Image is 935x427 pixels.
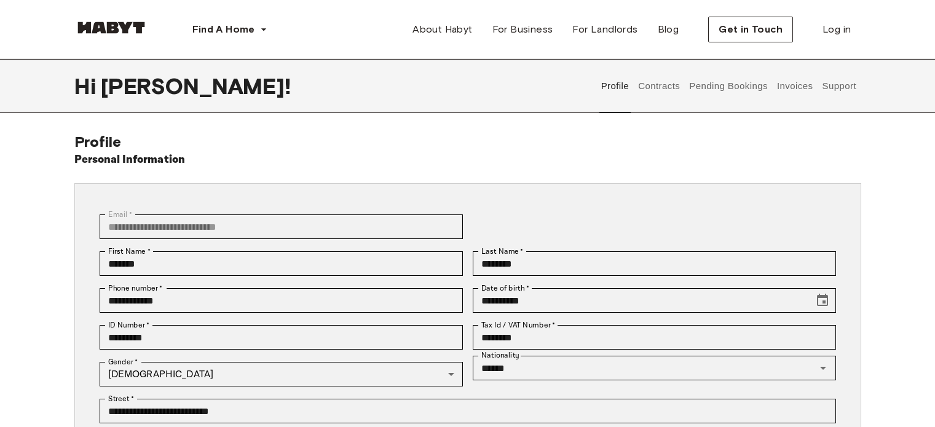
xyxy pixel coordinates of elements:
[192,22,255,37] span: Find A Home
[596,59,861,113] div: user profile tabs
[637,59,682,113] button: Contracts
[599,59,631,113] button: Profile
[572,22,637,37] span: For Landlords
[108,319,149,331] label: ID Number
[481,283,529,294] label: Date of birth
[481,319,555,331] label: Tax Id / VAT Number
[108,393,134,404] label: Street
[108,209,132,220] label: Email
[108,246,151,257] label: First Name
[821,59,858,113] button: Support
[483,17,563,42] a: For Business
[403,17,482,42] a: About Habyt
[100,362,463,386] div: [DEMOGRAPHIC_DATA]
[100,214,463,239] div: You can't change your email address at the moment. Please reach out to customer support in case y...
[775,59,814,113] button: Invoices
[562,17,647,42] a: For Landlords
[74,133,122,151] span: Profile
[481,350,519,361] label: Nationality
[810,288,835,313] button: Choose date, selected date is Sep 30, 1999
[813,17,861,42] a: Log in
[815,359,832,377] button: Open
[658,22,679,37] span: Blog
[183,17,277,42] button: Find A Home
[823,22,851,37] span: Log in
[74,22,148,34] img: Habyt
[74,151,186,168] h6: Personal Information
[74,73,101,99] span: Hi
[108,283,163,294] label: Phone number
[688,59,770,113] button: Pending Bookings
[481,246,524,257] label: Last Name
[708,17,793,42] button: Get in Touch
[648,17,689,42] a: Blog
[101,73,291,99] span: [PERSON_NAME] !
[719,22,783,37] span: Get in Touch
[412,22,472,37] span: About Habyt
[108,356,138,367] label: Gender
[492,22,553,37] span: For Business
